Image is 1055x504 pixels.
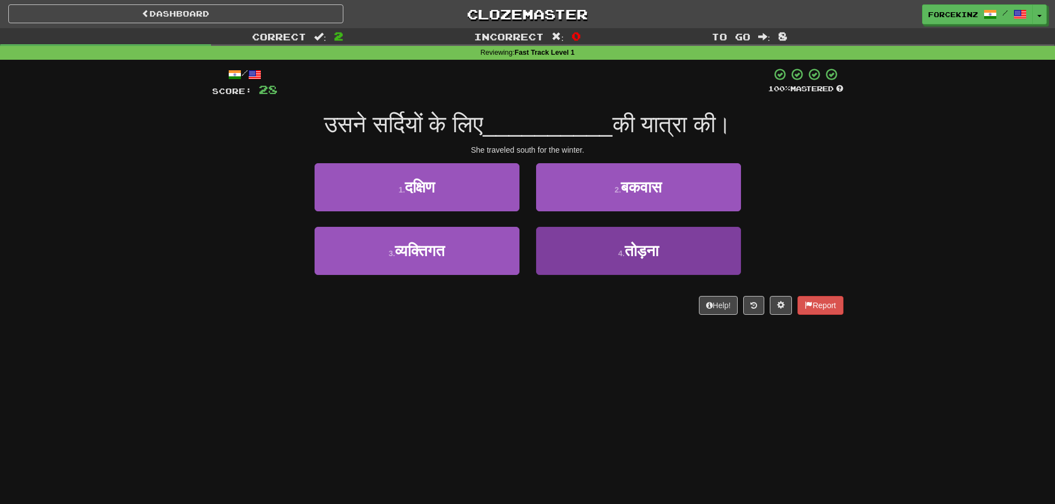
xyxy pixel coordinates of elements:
span: बकवास [621,179,662,196]
span: Incorrect [474,31,544,42]
span: 2 [334,29,343,43]
span: Score: [212,86,252,96]
span: उसने सर्दियों के लिए [324,111,483,137]
span: To go [712,31,750,42]
span: तोड़ना [625,242,658,259]
strong: Fast Track Level 1 [514,49,575,56]
small: 1 . [399,185,405,194]
span: 8 [778,29,788,43]
span: : [758,32,770,41]
span: दक्षिण [405,179,435,196]
button: Report [797,296,843,315]
span: 28 [259,82,277,96]
a: ForcekiNZ / [922,4,1033,24]
div: / [212,67,277,81]
a: Dashboard [8,4,343,23]
span: व्यक्तिगत [395,242,445,259]
span: Correct [252,31,306,42]
button: 2.बकवास [536,163,741,211]
span: की यात्रा की। [613,111,731,137]
span: : [314,32,326,41]
span: 100 % [768,84,790,93]
small: 3 . [389,249,395,258]
span: ForcekiNZ [928,9,978,19]
small: 2 . [615,185,621,194]
button: 4.तोड़ना [536,227,741,275]
span: 0 [572,29,581,43]
small: 4 . [618,249,625,258]
button: 3.व्यक्तिगत [315,227,519,275]
span: : [552,32,564,41]
span: __________ [483,111,613,137]
span: / [1002,9,1008,17]
div: Mastered [768,84,843,94]
button: Round history (alt+y) [743,296,764,315]
div: She traveled south for the winter. [212,144,843,155]
button: 1.दक्षिण [315,163,519,211]
button: Help! [699,296,738,315]
a: Clozemaster [360,4,695,24]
